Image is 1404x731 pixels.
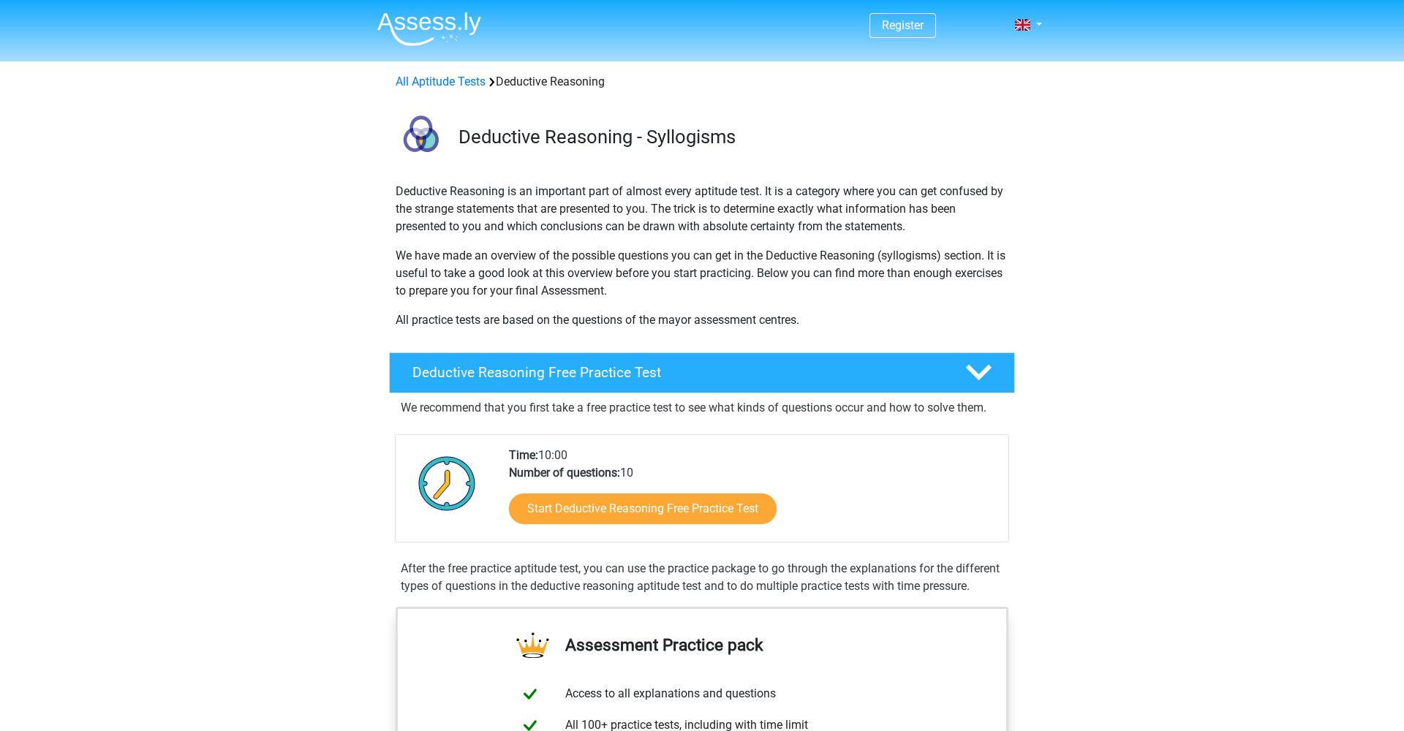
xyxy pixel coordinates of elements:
[509,493,777,524] a: Start Deductive Reasoning Free Practice Test
[509,448,538,462] b: Time:
[396,75,486,88] a: All Aptitude Tests
[458,126,1003,148] h3: Deductive Reasoning - Syllogisms
[498,447,1008,542] div: 10:00 10
[509,466,620,480] b: Number of questions:
[395,560,1009,595] div: After the free practice aptitude test, you can use the practice package to go through the explana...
[396,311,1008,329] p: All practice tests are based on the questions of the mayor assessment centres.
[882,18,924,32] a: Register
[401,399,1003,417] p: We recommend that you first take a free practice test to see what kinds of questions occur and ho...
[377,12,481,46] img: Assessly
[412,364,942,381] h4: Deductive Reasoning Free Practice Test
[410,447,484,520] img: Clock
[390,73,1014,91] div: Deductive Reasoning
[390,108,452,170] img: deductive reasoning
[396,247,1008,300] p: We have made an overview of the possible questions you can get in the Deductive Reasoning (syllog...
[383,352,1021,393] a: Deductive Reasoning Free Practice Test
[396,183,1008,235] p: Deductive Reasoning is an important part of almost every aptitude test. It is a category where yo...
